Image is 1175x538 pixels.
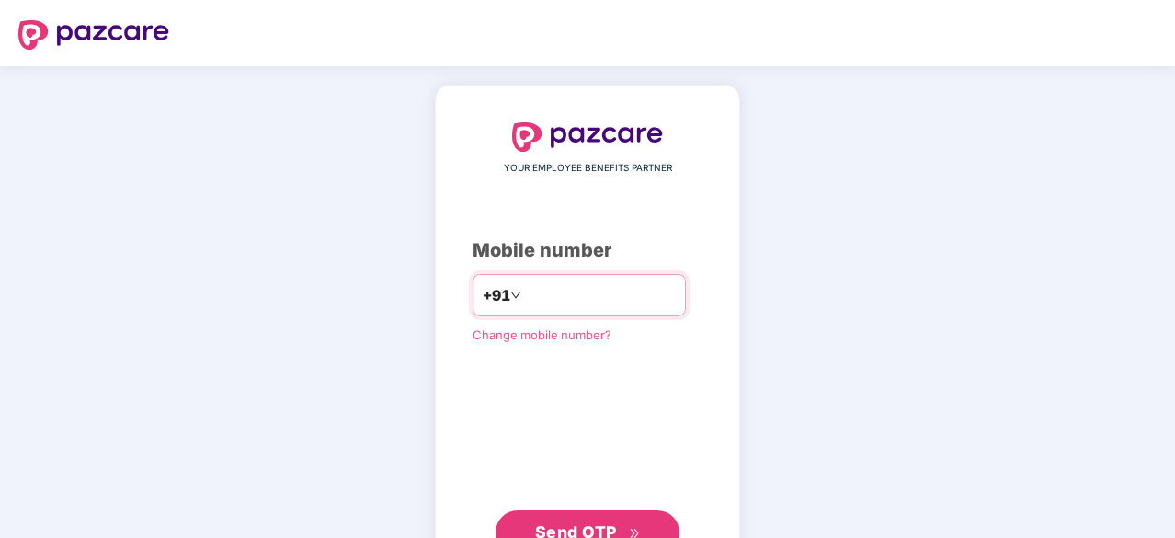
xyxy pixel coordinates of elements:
span: YOUR EMPLOYEE BENEFITS PARTNER [504,161,672,176]
span: down [510,290,521,301]
a: Change mobile number? [473,327,611,342]
div: Mobile number [473,236,702,265]
img: logo [18,20,169,50]
img: logo [512,122,663,152]
span: +91 [483,284,510,307]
